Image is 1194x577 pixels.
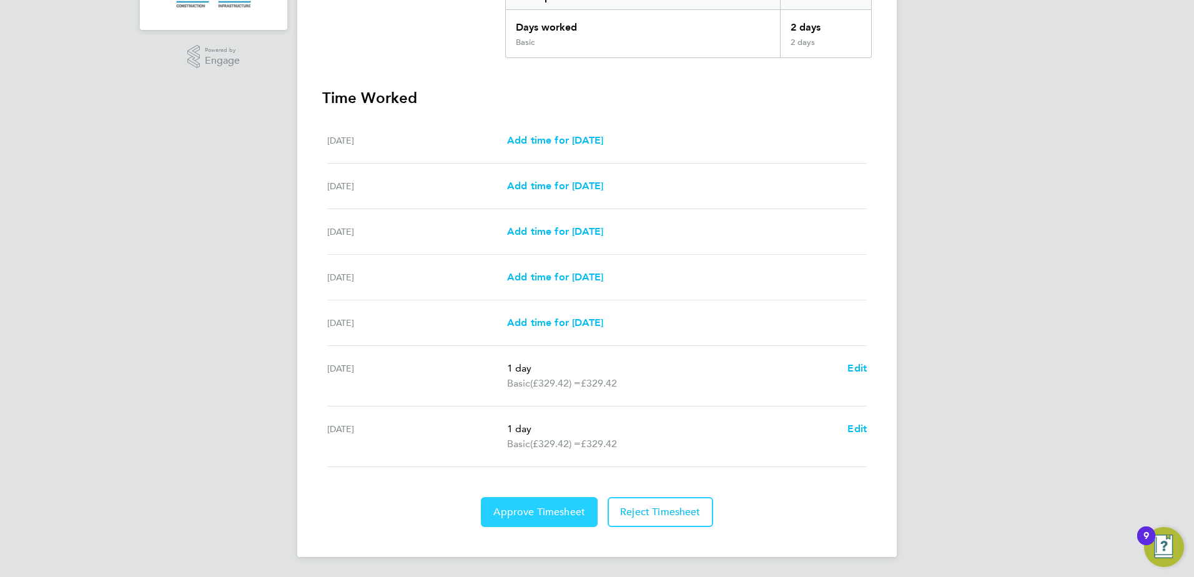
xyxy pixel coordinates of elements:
span: Edit [847,423,867,435]
span: Powered by [205,45,240,56]
span: Basic [507,436,530,451]
div: Days worked [506,10,780,37]
a: Edit [847,422,867,436]
h3: Time Worked [322,88,872,108]
span: Basic [507,376,530,391]
div: 2 days [780,37,871,57]
span: £329.42 [581,438,617,450]
button: Open Resource Center, 9 new notifications [1144,527,1184,567]
span: Add time for [DATE] [507,271,603,283]
p: 1 day [507,361,837,376]
span: Add time for [DATE] [507,180,603,192]
span: Engage [205,56,240,66]
a: Edit [847,361,867,376]
a: Add time for [DATE] [507,133,603,148]
div: [DATE] [327,133,507,148]
span: Add time for [DATE] [507,134,603,146]
a: Add time for [DATE] [507,315,603,330]
a: Powered byEngage [187,45,240,69]
div: [DATE] [327,361,507,391]
button: Approve Timesheet [481,497,598,527]
span: Approve Timesheet [493,506,585,518]
span: Edit [847,362,867,374]
span: (£329.42) = [530,438,581,450]
span: (£329.42) = [530,377,581,389]
button: Reject Timesheet [608,497,713,527]
div: [DATE] [327,179,507,194]
div: 9 [1143,536,1149,552]
div: [DATE] [327,270,507,285]
span: Add time for [DATE] [507,225,603,237]
a: Add time for [DATE] [507,224,603,239]
div: [DATE] [327,315,507,330]
div: Basic [516,37,535,47]
div: 2 days [780,10,871,37]
span: Reject Timesheet [620,506,701,518]
p: 1 day [507,422,837,436]
span: £329.42 [581,377,617,389]
a: Add time for [DATE] [507,270,603,285]
div: [DATE] [327,422,507,451]
div: [DATE] [327,224,507,239]
span: Add time for [DATE] [507,317,603,328]
a: Add time for [DATE] [507,179,603,194]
